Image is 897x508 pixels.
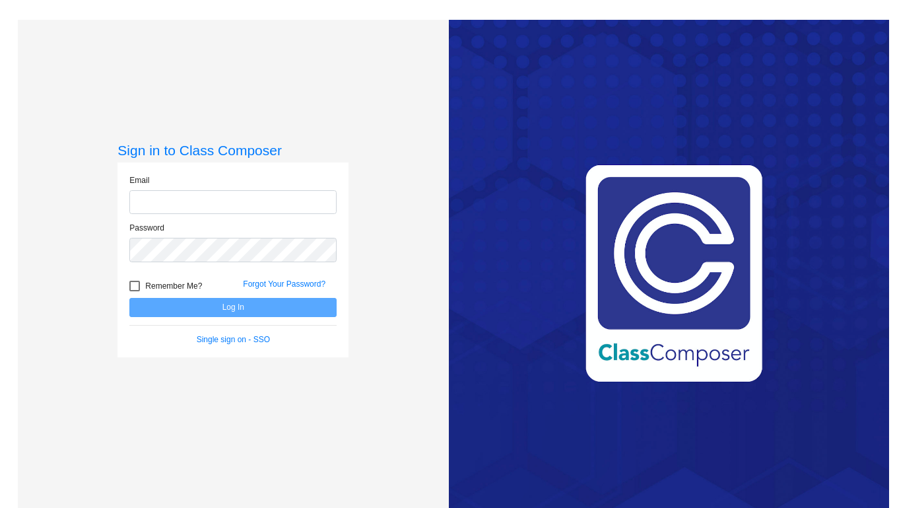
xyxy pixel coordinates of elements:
label: Password [129,222,164,234]
label: Email [129,174,149,186]
span: Remember Me? [145,278,202,294]
a: Single sign on - SSO [197,335,270,344]
a: Forgot Your Password? [243,279,325,289]
h3: Sign in to Class Composer [117,142,349,159]
button: Log In [129,298,337,317]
